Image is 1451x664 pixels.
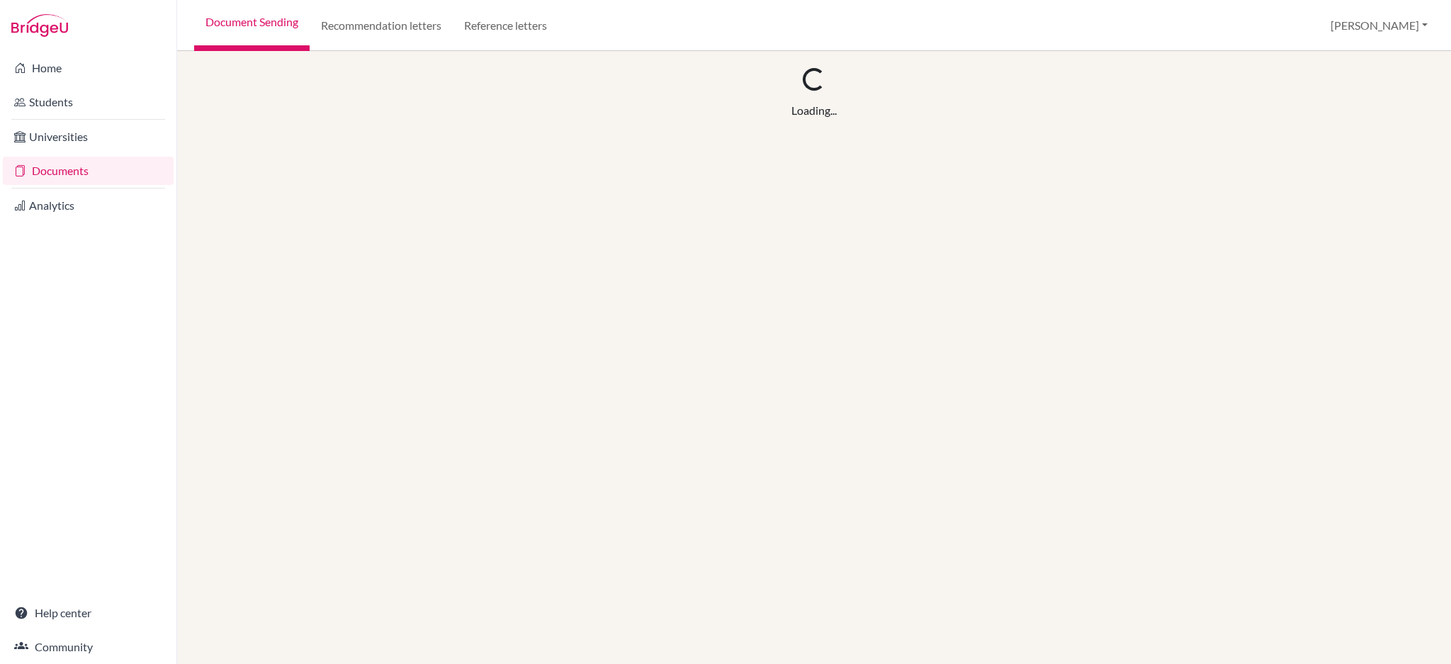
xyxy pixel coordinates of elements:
a: Universities [3,123,174,151]
a: Analytics [3,191,174,220]
img: Bridge-U [11,14,68,37]
a: Community [3,633,174,661]
a: Documents [3,157,174,185]
button: [PERSON_NAME] [1324,12,1434,39]
a: Students [3,88,174,116]
a: Home [3,54,174,82]
div: Loading... [791,102,837,119]
a: Help center [3,599,174,627]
